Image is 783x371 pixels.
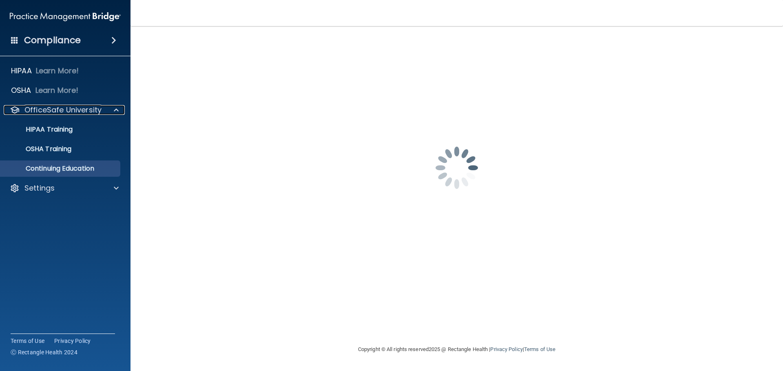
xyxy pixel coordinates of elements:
a: Privacy Policy [54,337,91,345]
p: Learn More! [35,86,79,95]
p: OSHA Training [5,145,71,153]
a: Privacy Policy [490,346,522,352]
p: Continuing Education [5,165,117,173]
div: Copyright © All rights reserved 2025 @ Rectangle Health | | [308,336,606,362]
img: PMB logo [10,9,121,25]
h4: Compliance [24,35,81,46]
p: HIPAA [11,66,32,76]
p: HIPAA Training [5,125,73,134]
a: Terms of Use [524,346,555,352]
iframe: Drift Widget Chat Controller [642,313,773,346]
p: Settings [24,183,55,193]
img: spinner.e123f6fc.gif [416,127,498,209]
p: OfficeSafe University [24,105,102,115]
p: Learn More! [36,66,79,76]
span: Ⓒ Rectangle Health 2024 [11,348,77,356]
a: Terms of Use [11,337,44,345]
p: OSHA [11,86,31,95]
a: OfficeSafe University [10,105,119,115]
a: Settings [10,183,119,193]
